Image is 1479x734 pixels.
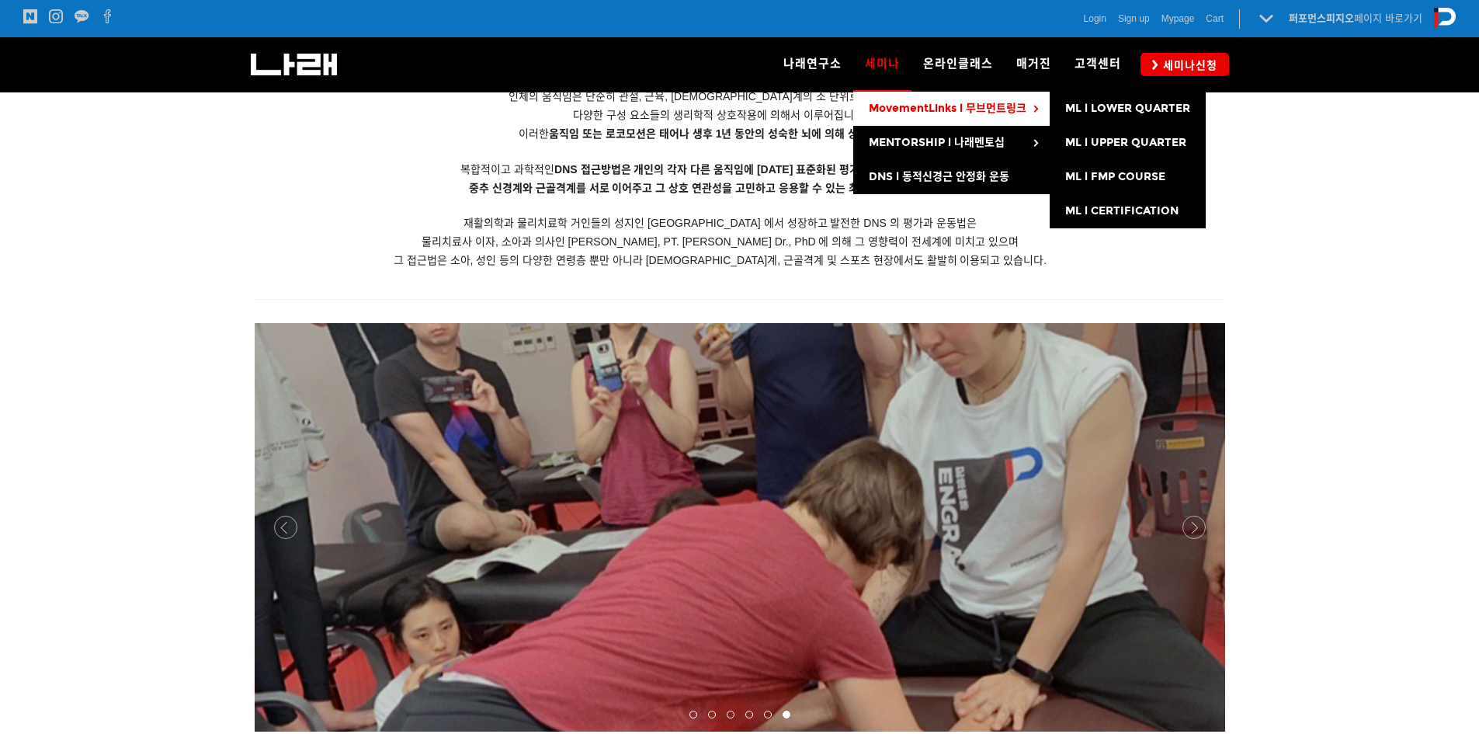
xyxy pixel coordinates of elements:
[853,126,1050,160] a: MENTORSHIP l 나래멘토십
[422,235,1019,248] span: 물리치료사 이자, 소아과 의사인 [PERSON_NAME], PT. [PERSON_NAME] Dr., PhD 에 의해 그 영향력이 전세계에 미치고 있으며
[853,37,911,92] a: 세미나
[911,37,1005,92] a: 온라인클래스
[869,136,1005,149] span: MENTORSHIP l 나래멘토십
[783,57,842,71] span: 나래연구소
[1016,57,1051,71] span: 매거진
[509,90,932,103] span: 인체의 움직임은 단순히 관절, 근육, [DEMOGRAPHIC_DATA]계의 소 단위로 나뉠 수 없으며,
[869,102,1026,115] span: MovementLinks l 무브먼트링크
[1065,136,1186,149] span: ML l UPPER QUARTER
[1158,57,1217,73] span: 세미나신청
[554,163,980,176] strong: DNS 접근방법은 개인의 각자 다른 움직임에 [DATE] 표준화된 평가 방식으로서 활용가능하며,
[469,182,971,194] span: 중 하나 입니다.
[1118,11,1150,26] a: Sign up
[573,109,866,121] span: 다양한 구성 요소들의 생리학적 상호작용에 의해서 이루어집니다.
[549,127,888,140] strong: 움직임 또는 로코모션은 태어나 생후 1년 동안의 성숙한 뇌에 의해 상호조절
[463,217,976,229] span: 재활의학과 물리치료학 거인들의 성지인 [GEOGRAPHIC_DATA] 에서 성장하고 발전한 DNS 의 평가과 운동법은
[865,51,900,76] span: 세미나
[923,57,993,71] span: 온라인클래스
[1050,126,1206,160] a: ML l UPPER QUARTER
[519,127,922,140] span: 이러한 됩니다.
[1005,37,1063,92] a: 매거진
[1050,160,1206,194] a: ML l FMP COURSE
[469,182,902,194] strong: 중추 신경계와 근골격계를 서로 이어주고 그 상호 연관성을 고민하고 응용할 수 있는 최적의 방식
[1075,57,1121,71] span: 고객센터
[853,92,1050,126] a: MovementLinks l 무브먼트링크
[1065,170,1165,183] span: ML l FMP COURSE
[853,160,1050,194] a: DNS l 동적신경근 안정화 운동
[1140,53,1229,75] a: 세미나신청
[1084,11,1106,26] a: Login
[394,254,1047,266] span: 그 접근법은 소아, 성인 등의 다양한 연령층 뿐만 아니라 [DEMOGRAPHIC_DATA]계, 근골격계 및 스포츠 현장에서도 활발히 이용되고 있습니다.
[869,170,1009,183] span: DNS l 동적신경근 안정화 운동
[460,163,980,176] span: 복합적이고 과학적인
[1065,102,1190,115] span: ML l LOWER QUARTER
[1050,92,1206,126] a: ML l LOWER QUARTER
[1065,204,1179,217] span: ML l CERTIFICATION
[1289,12,1354,24] strong: 퍼포먼스피지오
[1206,11,1224,26] a: Cart
[772,37,853,92] a: 나래연구소
[1050,194,1206,228] a: ML l CERTIFICATION
[1063,37,1133,92] a: 고객센터
[1289,12,1422,24] a: 퍼포먼스피지오페이지 바로가기
[1161,11,1195,26] a: Mypage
